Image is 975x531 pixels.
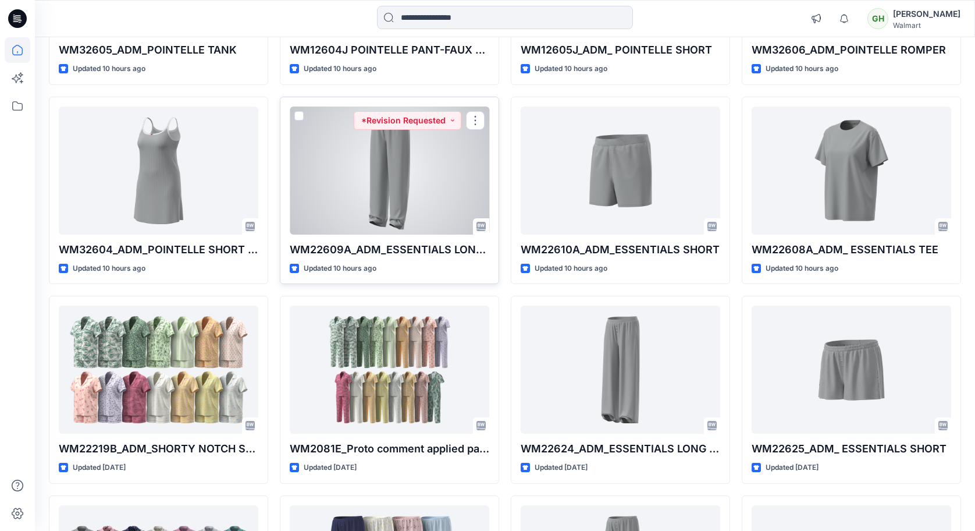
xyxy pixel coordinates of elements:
[535,263,607,275] p: Updated 10 hours ago
[290,242,489,258] p: WM22609A_ADM_ESSENTIALS LONG PANT
[535,63,607,75] p: Updated 10 hours ago
[752,42,951,58] p: WM32606_ADM_POINTELLE ROMPER
[59,441,258,457] p: WM22219B_ADM_SHORTY NOTCH SET_COLORWAY
[752,441,951,457] p: WM22625_ADM_ ESSENTIALS SHORT
[893,21,960,30] div: Walmart
[290,42,489,58] p: WM12604J POINTELLE PANT-FAUX FLY & BUTTONS + PICOT
[304,462,357,474] p: Updated [DATE]
[290,306,489,434] a: WM2081E_Proto comment applied pattern_COLORWAY
[304,63,376,75] p: Updated 10 hours ago
[766,263,838,275] p: Updated 10 hours ago
[521,42,720,58] p: WM12605J_ADM_ POINTELLE SHORT
[59,107,258,235] a: WM32604_ADM_POINTELLE SHORT CHEMISE
[867,8,888,29] div: GH
[73,462,126,474] p: Updated [DATE]
[304,263,376,275] p: Updated 10 hours ago
[893,7,960,21] div: [PERSON_NAME]
[59,42,258,58] p: WM32605_ADM_POINTELLE TANK
[521,242,720,258] p: WM22610A_ADM_ESSENTIALS SHORT
[290,441,489,457] p: WM2081E_Proto comment applied pattern_COLORWAY
[521,107,720,235] a: WM22610A_ADM_ESSENTIALS SHORT
[766,63,838,75] p: Updated 10 hours ago
[59,242,258,258] p: WM32604_ADM_POINTELLE SHORT CHEMISE
[290,107,489,235] a: WM22609A_ADM_ESSENTIALS LONG PANT
[59,306,258,434] a: WM22219B_ADM_SHORTY NOTCH SET_COLORWAY
[752,242,951,258] p: WM22608A_ADM_ ESSENTIALS TEE
[752,306,951,434] a: WM22625_ADM_ ESSENTIALS SHORT
[73,263,145,275] p: Updated 10 hours ago
[521,441,720,457] p: WM22624_ADM_ESSENTIALS LONG PANT
[766,462,819,474] p: Updated [DATE]
[73,63,145,75] p: Updated 10 hours ago
[752,107,951,235] a: WM22608A_ADM_ ESSENTIALS TEE
[521,306,720,434] a: WM22624_ADM_ESSENTIALS LONG PANT
[535,462,588,474] p: Updated [DATE]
